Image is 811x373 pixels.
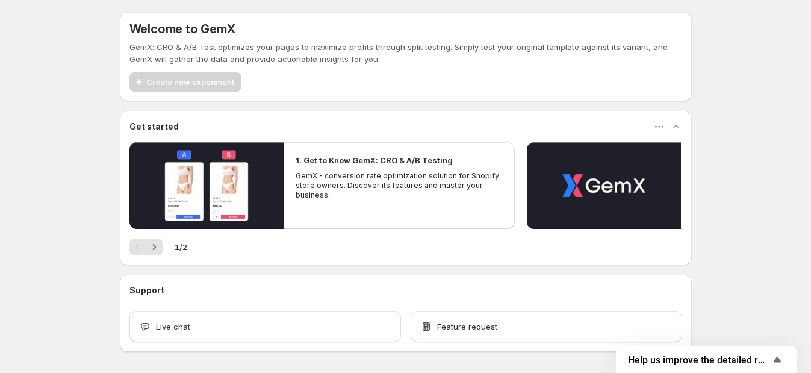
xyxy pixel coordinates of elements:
h5: Welcome to GemX [129,22,235,36]
button: Next [146,239,163,255]
button: Play video [527,142,681,229]
button: Play video [129,142,284,229]
span: Live chat [156,321,190,333]
span: Help us improve the detailed report for A/B campaigns [628,354,770,366]
p: GemX: CRO & A/B Test optimizes your pages to maximize profits through split testing. Simply test ... [129,41,682,65]
nav: Pagination [129,239,163,255]
p: GemX - conversion rate optimization solution for Shopify store owners. Discover its features and ... [296,171,503,200]
span: 1 / 2 [175,241,187,253]
span: Feature request [437,321,497,333]
button: Show survey - Help us improve the detailed report for A/B campaigns [628,353,785,367]
h3: Support [129,284,164,296]
h3: Get started [129,121,179,133]
h2: 1. Get to Know GemX: CRO & A/B Testing [296,154,453,166]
